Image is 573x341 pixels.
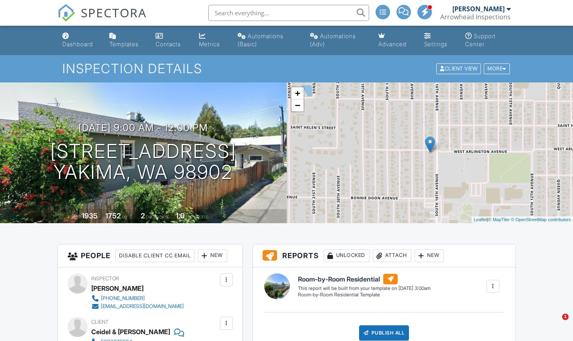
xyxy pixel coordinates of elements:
a: Templates [106,29,146,52]
div: This report will be built from your template on [DATE] 3:00am [298,285,431,292]
img: The Best Home Inspection Software - Spectora [58,4,75,22]
a: Automations (Basic) [234,29,300,52]
span: bedrooms [146,214,168,220]
a: [PHONE_NUMBER] [91,294,184,302]
a: Contacts [152,29,189,52]
input: Search everything... [208,5,369,21]
a: © MapTiler [488,217,510,222]
h1: Inspection Details [62,62,510,76]
div: Templates [109,41,139,47]
a: Automations (Advanced) [307,29,369,52]
h3: People [58,244,242,267]
div: [PERSON_NAME] [91,282,144,294]
div: Support Center [465,33,496,47]
div: Room-by-Room Residential Template [298,292,431,298]
a: Support Center [462,29,514,52]
a: Client View [435,65,483,71]
div: New [415,249,444,262]
a: Settings [421,29,456,52]
div: Disable Client CC Email [115,249,195,262]
iframe: Intercom live chat [546,314,565,333]
a: © OpenStreetMap contributors [511,217,571,222]
div: | [472,216,573,223]
div: Dashboard [62,41,93,47]
div: Advanced [378,41,407,47]
div: Client View [436,64,481,74]
div: [PERSON_NAME] [452,5,505,13]
div: Contacts [156,41,181,47]
div: Automations (Adv) [310,33,356,47]
span: Client [91,319,109,325]
span: Built [72,214,80,220]
span: bathrooms [186,214,209,220]
span: SPECTORA [81,4,147,21]
div: Arrowhead Inspections [440,13,511,21]
a: SPECTORA [58,11,147,28]
div: [EMAIL_ADDRESS][DOMAIN_NAME] [101,303,184,310]
div: [PHONE_NUMBER] [101,295,145,302]
div: 1.0 [176,212,185,220]
div: Attach [373,249,411,262]
span: Inspector [91,275,119,281]
a: Leaflet [474,217,487,222]
a: Zoom in [292,87,304,99]
div: Settings [424,41,448,47]
h6: Room-by-Room Residential [298,274,431,284]
div: Ceidel & [PERSON_NAME] [91,326,170,338]
div: Unlocked [324,249,370,262]
div: 1935 [82,212,98,220]
a: Advanced [375,29,415,52]
div: Publish All [359,325,409,341]
div: 1752 [105,212,121,220]
span: sq. ft. [122,214,133,220]
div: New [198,249,227,262]
span: 1 [562,314,569,320]
a: [EMAIL_ADDRESS][DOMAIN_NAME] [91,302,184,310]
a: Dashboard [59,29,100,52]
h3: Reports [253,244,515,267]
h3: [DATE] 9:00 am - 12:00 pm [78,122,208,133]
div: 2 [141,212,145,220]
div: More [484,64,510,74]
h1: [STREET_ADDRESS] Yakima, WA 98902 [50,141,236,183]
a: Zoom out [292,99,304,111]
a: Metrics [196,29,228,52]
div: Metrics [199,41,220,47]
div: Automations (Basic) [238,33,283,47]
